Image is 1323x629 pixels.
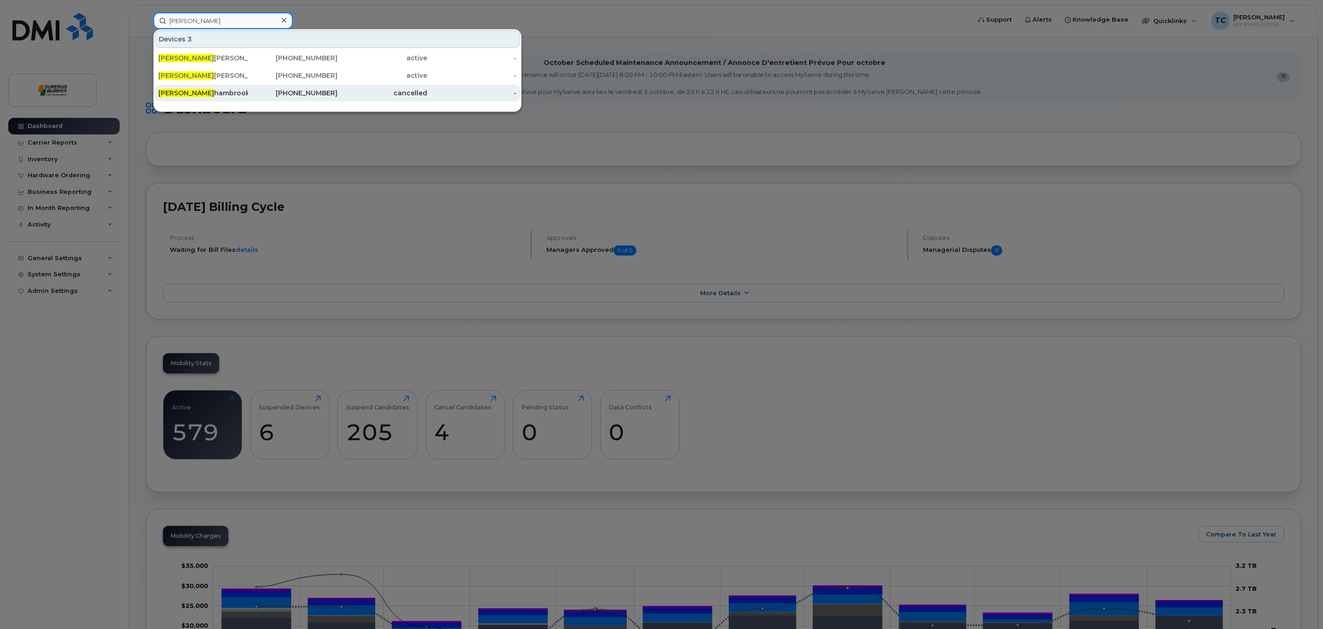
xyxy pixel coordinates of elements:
div: [PHONE_NUMBER] [248,71,338,80]
div: - [427,53,517,63]
span: [PERSON_NAME] [158,54,214,62]
a: [PERSON_NAME][PERSON_NAME][PHONE_NUMBER]active- [155,67,520,84]
div: - [427,88,517,98]
div: active [337,71,427,80]
div: [PERSON_NAME] [158,53,248,63]
span: [PERSON_NAME] [158,71,214,80]
div: [PHONE_NUMBER] [248,53,338,63]
div: Devices [155,30,520,48]
div: cancelled [337,88,427,98]
div: - [427,71,517,80]
div: active [337,53,427,63]
a: [PERSON_NAME][PERSON_NAME][PHONE_NUMBER]active- [155,50,520,66]
span: [PERSON_NAME] [158,89,214,97]
div: [PERSON_NAME] [158,71,248,80]
div: hambrook Ipad Egmp [158,88,248,98]
span: 3 [187,35,192,44]
a: [PERSON_NAME]hambrook Ipad Egmp[PHONE_NUMBER]cancelled- [155,85,520,101]
div: [PHONE_NUMBER] [248,88,338,98]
